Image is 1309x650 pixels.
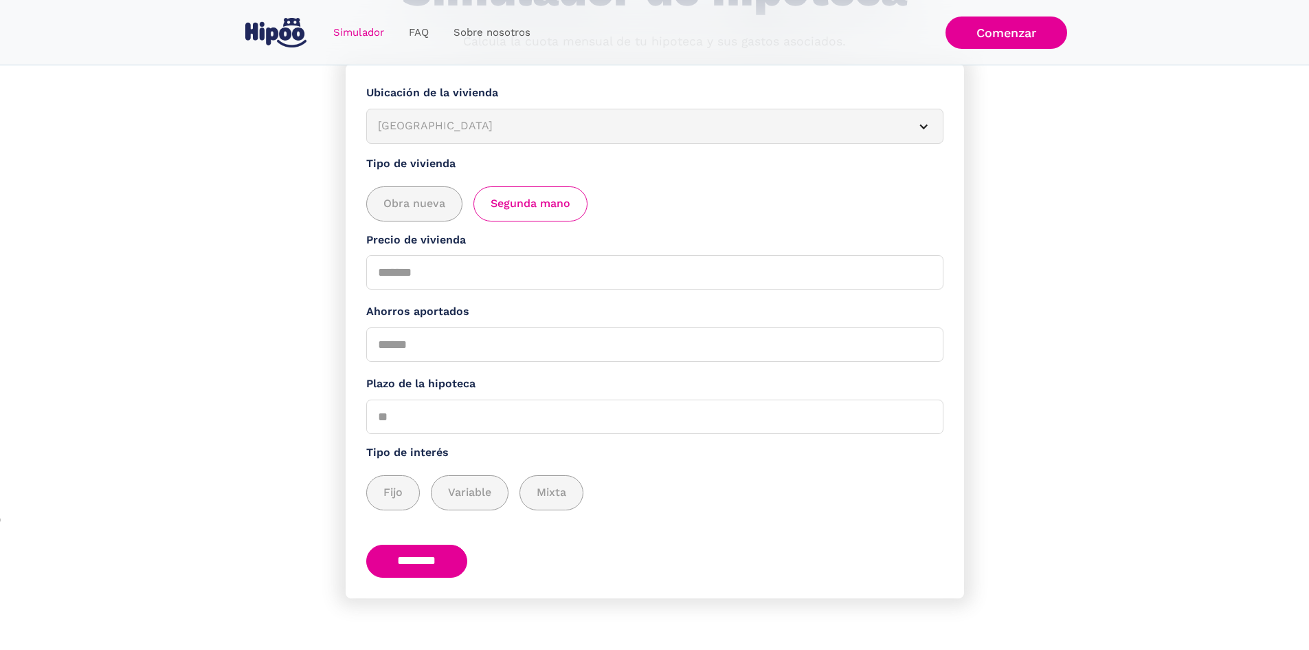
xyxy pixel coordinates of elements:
span: Obra nueva [383,195,445,213]
div: add_description_here [366,186,943,221]
form: Simulador Form [346,64,964,598]
label: Tipo de vivienda [366,155,943,173]
a: Sobre nosotros [441,19,543,46]
article: [GEOGRAPHIC_DATA] [366,109,943,144]
span: Mixta [537,484,566,501]
span: Fijo [383,484,403,501]
label: Tipo de interés [366,444,943,462]
span: Variable [448,484,491,501]
div: add_description_here [366,475,943,510]
label: Ubicación de la vivienda [366,85,943,102]
label: Ahorros aportados [366,303,943,321]
span: Segunda mano [491,195,570,213]
a: Simulador [321,19,396,46]
a: home [243,12,310,53]
label: Plazo de la hipoteca [366,376,943,393]
label: Precio de vivienda [366,232,943,249]
a: FAQ [396,19,441,46]
div: [GEOGRAPHIC_DATA] [378,118,899,135]
a: Comenzar [946,17,1067,49]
